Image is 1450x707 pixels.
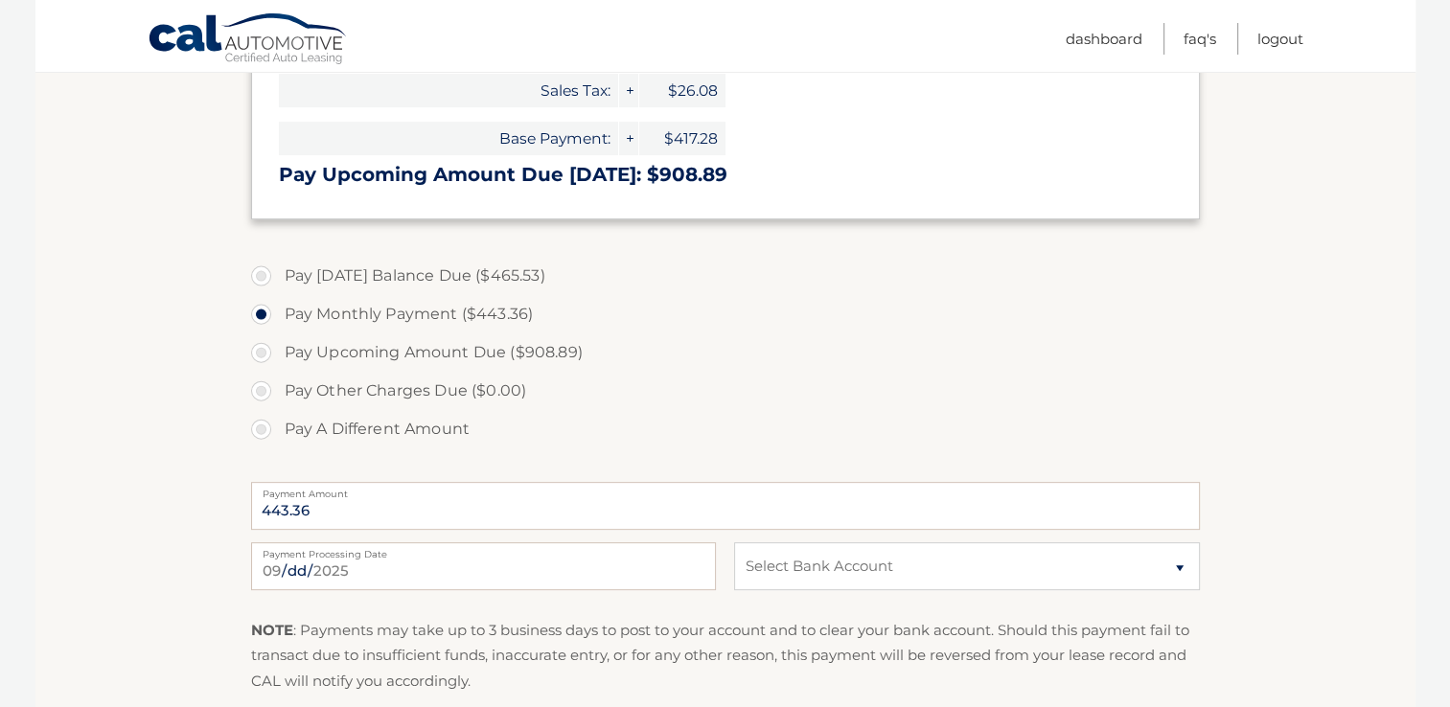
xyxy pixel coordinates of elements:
input: Payment Amount [251,482,1200,530]
span: Base Payment: [279,122,618,155]
strong: NOTE [251,621,293,639]
a: Dashboard [1066,23,1142,55]
label: Pay Other Charges Due ($0.00) [251,372,1200,410]
label: Pay Monthly Payment ($443.36) [251,295,1200,333]
label: Pay Upcoming Amount Due ($908.89) [251,333,1200,372]
span: + [619,74,638,107]
p: : Payments may take up to 3 business days to post to your account and to clear your bank account.... [251,618,1200,694]
a: Cal Automotive [148,12,349,68]
label: Pay [DATE] Balance Due ($465.53) [251,257,1200,295]
a: Logout [1257,23,1303,55]
span: Sales Tax: [279,74,618,107]
label: Pay A Different Amount [251,410,1200,448]
a: FAQ's [1184,23,1216,55]
input: Payment Date [251,542,716,590]
span: + [619,122,638,155]
label: Payment Processing Date [251,542,716,558]
span: $26.08 [639,74,725,107]
h3: Pay Upcoming Amount Due [DATE]: $908.89 [279,163,1172,187]
span: $417.28 [639,122,725,155]
label: Payment Amount [251,482,1200,497]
